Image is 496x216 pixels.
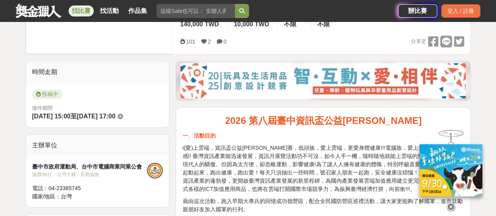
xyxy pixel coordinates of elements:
div: 臺中市政府運動局、台中市電腦商業同業公會 [32,163,147,171]
span: 不限 [284,21,296,27]
span: [DATE] 17:00 [77,113,115,120]
div: 登入 / 註冊 [441,4,480,18]
p: i(愛)上雲端，資訊盃公益[PERSON_NAME]賽，低頭族，愛上雲端，更愛身體健康!!!電腦族，愛上雲端，更愛超速快感!! 臺灣資訊產業能迅速發展，資訊月展覽活動功不可沒，如今人手一機，隨時... [182,144,464,193]
a: 辦比賽 [398,4,437,18]
strong: 一、活動目的 [182,133,215,139]
span: 101 [186,38,195,45]
div: 協辦/執行： 台灣大腳ㄚ長跑協會 [32,171,147,178]
p: 藉由這次活動，跑入早期大專兵的回憶成功嶺營區，配合全民國防營區巡禮活動，讓大家更能夠了解國軍，進而鼓勵親朋好友加入國軍的行列。 [182,197,464,214]
span: 台灣 [61,193,72,200]
input: 這樣Sale也可以： 安聯人壽創意銷售法募集 [156,4,235,18]
a: 找比賽 [69,5,94,16]
a: 找活動 [97,5,122,16]
span: 2 [208,38,211,45]
span: 不限 [317,21,330,27]
div: 電話： 04-23365745 [32,184,147,192]
span: 投稿中 [32,89,62,99]
span: 至 [71,113,77,120]
a: 作品集 [125,5,150,16]
span: 10,000 TWD [234,21,269,27]
span: [DATE] 15:00 [32,113,71,120]
span: 分享至 [411,36,426,47]
img: d4b53da7-80d9-4dd2-ac75-b85943ec9b32.jpg [180,63,466,98]
strong: 2026 第八屆臺中資訊盃公益[PERSON_NAME] [225,115,422,126]
span: 0 [223,38,227,45]
span: 徵件期間 [32,105,53,111]
img: c171a689-fb2c-43c6-a33c-e56b1f4b2190.jpg [420,144,482,196]
div: 時間走期 [26,61,169,83]
span: 國家/地區： [32,193,61,200]
div: 主辦單位 [26,134,169,156]
span: 140,000 TWD [180,21,219,27]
